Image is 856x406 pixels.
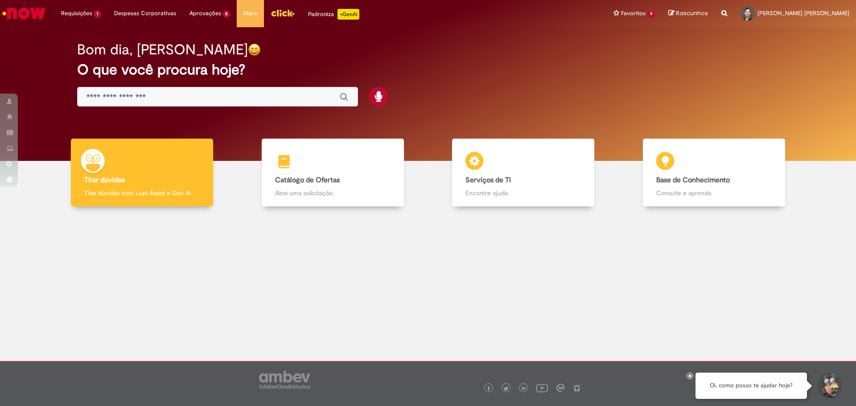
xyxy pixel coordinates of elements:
h2: O que você procura hoje? [77,62,779,78]
img: logo_footer_twitter.png [504,386,508,391]
b: Catálogo de Ofertas [275,176,340,185]
img: logo_footer_youtube.png [536,382,548,394]
span: More [243,9,257,18]
img: logo_footer_linkedin.png [522,386,526,391]
a: Base de Conhecimento Consulte e aprenda [619,139,810,207]
b: Base de Conhecimento [656,176,730,185]
span: Requisições [61,9,92,18]
img: logo_footer_ambev_rotulo_gray.png [259,371,310,389]
a: Rascunhos [668,9,708,18]
img: click_logo_yellow_360x200.png [271,6,295,20]
h2: Bom dia, [PERSON_NAME] [77,42,248,57]
span: [PERSON_NAME] [PERSON_NAME] [757,9,849,17]
span: Favoritos [621,9,646,18]
img: logo_footer_facebook.png [486,386,491,391]
b: Serviços de TI [465,176,511,185]
div: Padroniza [308,9,359,20]
span: Aprovações [189,9,221,18]
span: Rascunhos [676,9,708,17]
span: 1 [94,10,101,18]
a: Serviços de TI Encontre ajuda [428,139,619,207]
button: Iniciar Conversa de Suporte [816,373,843,399]
div: Oi, como posso te ajudar hoje? [695,373,807,399]
p: Encontre ajuda [465,189,581,197]
img: happy-face.png [248,43,261,56]
span: 9 [647,10,655,18]
p: Tirar dúvidas com Lupi Assist e Gen Ai [84,189,200,197]
a: Tirar dúvidas Tirar dúvidas com Lupi Assist e Gen Ai [47,139,238,207]
img: ServiceNow [1,4,47,22]
p: Consulte e aprenda [656,189,772,197]
b: Tirar dúvidas [84,176,125,185]
img: logo_footer_workplace.png [556,384,564,392]
span: Despesas Corporativas [114,9,176,18]
p: +GenAi [337,9,359,20]
span: 8 [223,10,230,18]
a: Catálogo de Ofertas Abra uma solicitação [238,139,428,207]
p: Abra uma solicitação [275,189,391,197]
img: logo_footer_naosei.png [573,384,581,392]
